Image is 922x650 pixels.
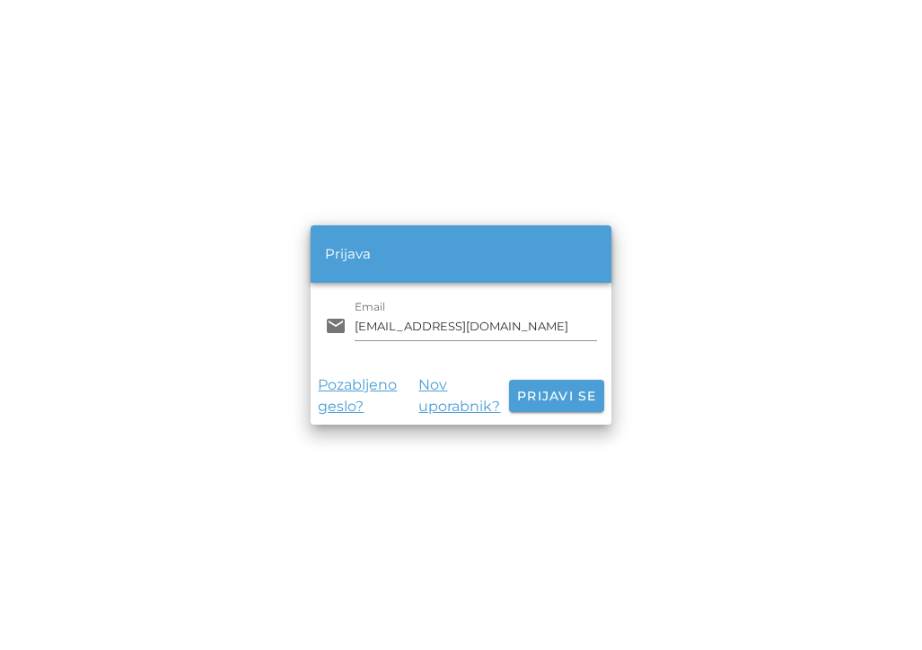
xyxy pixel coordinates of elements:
i: email [325,315,347,337]
a: Nov uporabnik? [418,374,508,417]
label: Email [355,301,385,314]
button: Prijavi se [509,380,604,412]
span: Prijavi se [516,388,597,404]
a: Pozabljeno geslo? [318,374,418,417]
div: Prijava [325,244,371,265]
